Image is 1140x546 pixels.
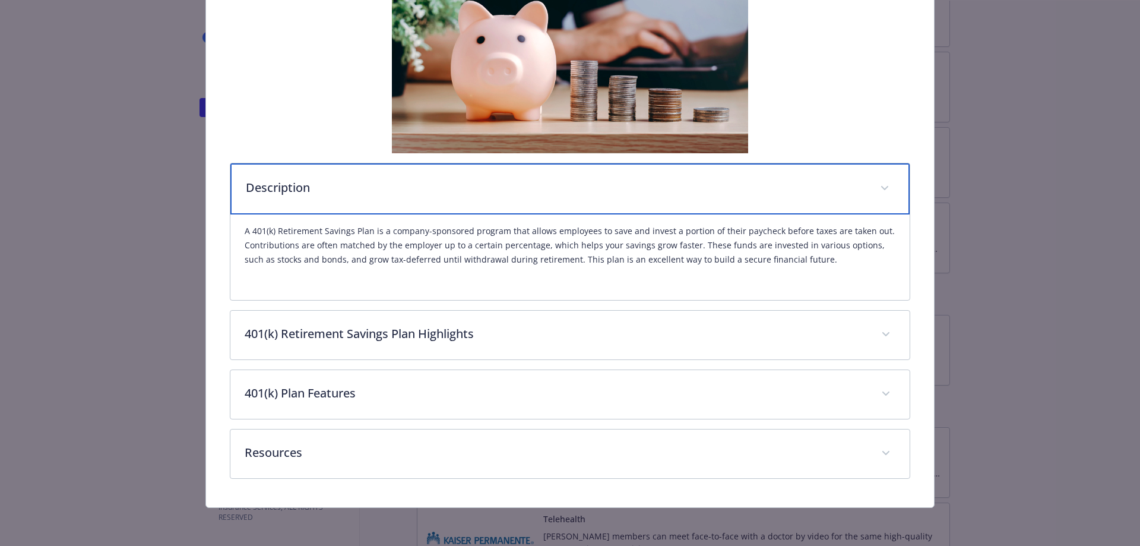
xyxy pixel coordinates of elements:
[230,370,910,419] div: 401(k) Plan Features
[230,430,910,478] div: Resources
[245,325,867,343] p: 401(k) Retirement Savings Plan Highlights
[230,311,910,359] div: 401(k) Retirement Savings Plan Highlights
[245,224,896,267] p: A 401(k) Retirement Savings Plan is a company-sponsored program that allows employees to save and...
[230,163,910,214] div: Description
[245,444,867,462] p: Resources
[246,179,866,197] p: Description
[230,214,910,300] div: Description
[245,384,867,402] p: 401(k) Plan Features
